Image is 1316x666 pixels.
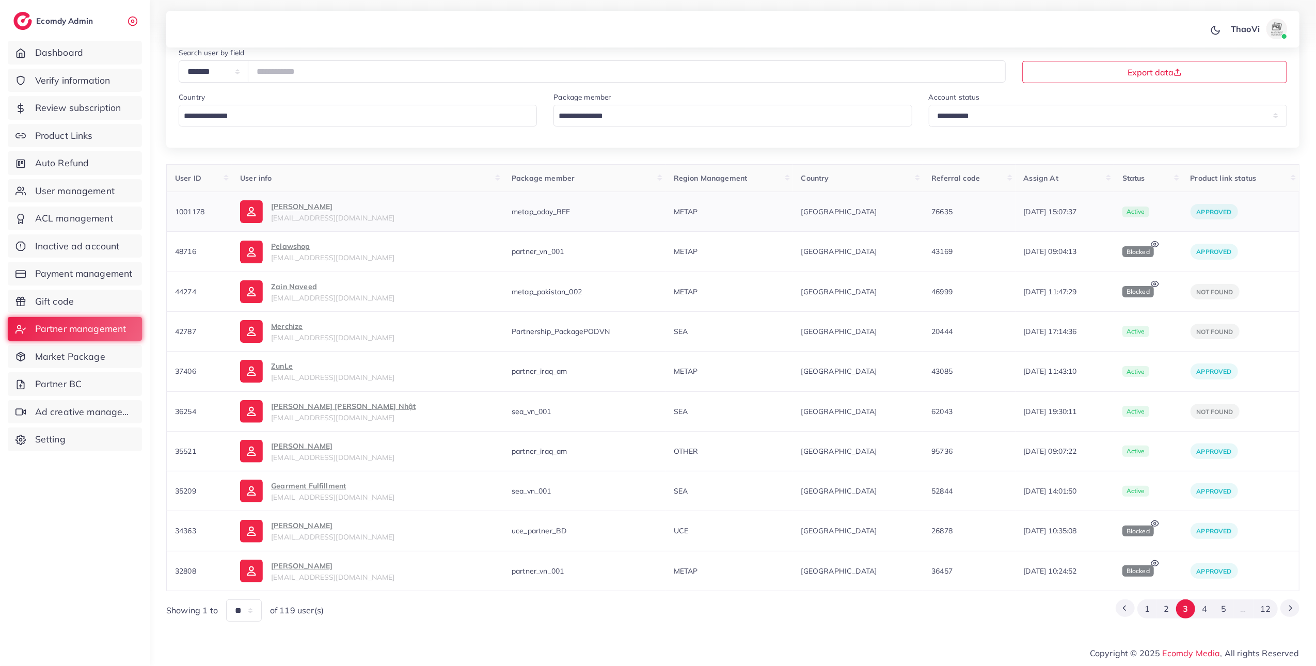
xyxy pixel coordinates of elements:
ul: Pagination [1116,599,1299,619]
span: User management [35,184,115,198]
span: 43085 [931,367,953,376]
a: [PERSON_NAME] [PERSON_NAME] Nhật[EMAIL_ADDRESS][DOMAIN_NAME] [240,400,495,423]
a: Product Links [8,124,142,148]
img: ic-user-info.36bf1079.svg [240,440,263,463]
a: Zain Naveed[EMAIL_ADDRESS][DOMAIN_NAME] [240,280,495,303]
a: Partner management [8,317,142,341]
img: ic-user-info.36bf1079.svg [240,560,263,582]
span: Review subscription [35,101,121,115]
span: 35521 [175,447,196,456]
img: ic-user-info.36bf1079.svg [240,360,263,383]
span: 36254 [175,407,196,416]
span: of 119 user(s) [270,605,324,616]
a: Pelawshop[EMAIL_ADDRESS][DOMAIN_NAME] [240,240,495,263]
span: Auto Refund [35,156,89,170]
span: [DATE] 15:07:37 [1024,207,1106,217]
span: metap_pakistan_002 [512,287,582,296]
button: Go to page 4 [1195,599,1214,619]
img: avatar [1266,19,1287,39]
a: Verify information [8,69,142,92]
span: Showing 1 to [166,605,218,616]
button: Export data [1022,61,1287,83]
span: METAP [674,247,698,256]
span: 1001178 [175,207,204,216]
span: ACL management [35,212,113,225]
span: 95736 [931,447,953,456]
span: [EMAIL_ADDRESS][DOMAIN_NAME] [271,293,394,303]
span: METAP [674,367,698,376]
a: Gearment Fulfillment[EMAIL_ADDRESS][DOMAIN_NAME] [240,480,495,502]
span: [GEOGRAPHIC_DATA] [801,566,915,576]
a: Partner BC [8,372,142,396]
span: [DATE] 14:01:50 [1024,486,1106,496]
span: partner_iraq_am [512,447,567,456]
p: Gearment Fulfillment [271,480,394,492]
span: [GEOGRAPHIC_DATA] [801,326,915,337]
span: 44274 [175,287,196,296]
a: Merchize[EMAIL_ADDRESS][DOMAIN_NAME] [240,320,495,343]
button: Go to page 12 [1254,599,1278,619]
span: Referral code [931,173,980,183]
label: Account status [929,92,980,102]
a: Payment management [8,262,142,286]
span: SEA [674,327,688,336]
span: Payment management [35,267,133,280]
img: ic-user-info.36bf1079.svg [240,480,263,502]
span: active [1122,486,1149,497]
p: [PERSON_NAME] [271,560,394,572]
button: Go to page 3 [1176,599,1195,619]
span: blocked [1122,565,1154,577]
label: Package member [553,92,611,102]
span: Package member [512,173,575,183]
span: 42787 [175,327,196,336]
span: [EMAIL_ADDRESS][DOMAIN_NAME] [271,453,394,462]
span: [GEOGRAPHIC_DATA] [801,526,915,536]
span: Setting [35,433,66,446]
span: sea_vn_001 [512,486,551,496]
span: active [1122,446,1149,457]
button: Go to next page [1280,599,1299,617]
img: logo [13,12,32,30]
span: Inactive ad account [35,240,120,253]
img: ic-user-info.36bf1079.svg [240,241,263,263]
img: ic-user-info.36bf1079.svg [240,200,263,223]
span: 26878 [931,526,953,535]
span: 37406 [175,367,196,376]
span: Country [801,173,829,183]
p: [PERSON_NAME] [271,440,394,452]
span: partner_vn_001 [512,566,564,576]
p: Zain Naveed [271,280,394,293]
span: 20444 [931,327,953,336]
p: Merchize [271,320,394,332]
span: [EMAIL_ADDRESS][DOMAIN_NAME] [271,333,394,342]
span: metap_oday_REF [512,207,570,216]
span: [GEOGRAPHIC_DATA] [801,446,915,456]
p: ThaoVi [1231,23,1260,35]
span: 46999 [931,287,953,296]
span: blocked [1122,246,1154,258]
a: Setting [8,427,142,451]
span: OTHER [674,447,699,456]
p: ZunLe [271,360,394,372]
span: 76635 [931,207,953,216]
span: UCE [674,526,688,535]
button: Go to page 1 [1137,599,1156,619]
img: ic-user-info.36bf1079.svg [240,400,263,423]
div: Search for option [553,105,912,126]
a: Review subscription [8,96,142,120]
span: [EMAIL_ADDRESS][DOMAIN_NAME] [271,253,394,262]
span: Approved [1197,208,1232,216]
p: [PERSON_NAME] [PERSON_NAME] Nhật [271,400,416,413]
span: Ad creative management [35,405,134,419]
span: partner_iraq_am [512,367,567,376]
span: User info [240,173,272,183]
span: active [1122,207,1149,218]
span: User ID [175,173,201,183]
span: Export data [1128,68,1182,76]
span: 43169 [931,247,953,256]
span: partner_vn_001 [512,247,564,256]
span: active [1122,406,1149,417]
span: 36457 [931,566,953,576]
span: [DATE] 10:35:08 [1024,526,1106,536]
img: ic-user-info.36bf1079.svg [240,320,263,343]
